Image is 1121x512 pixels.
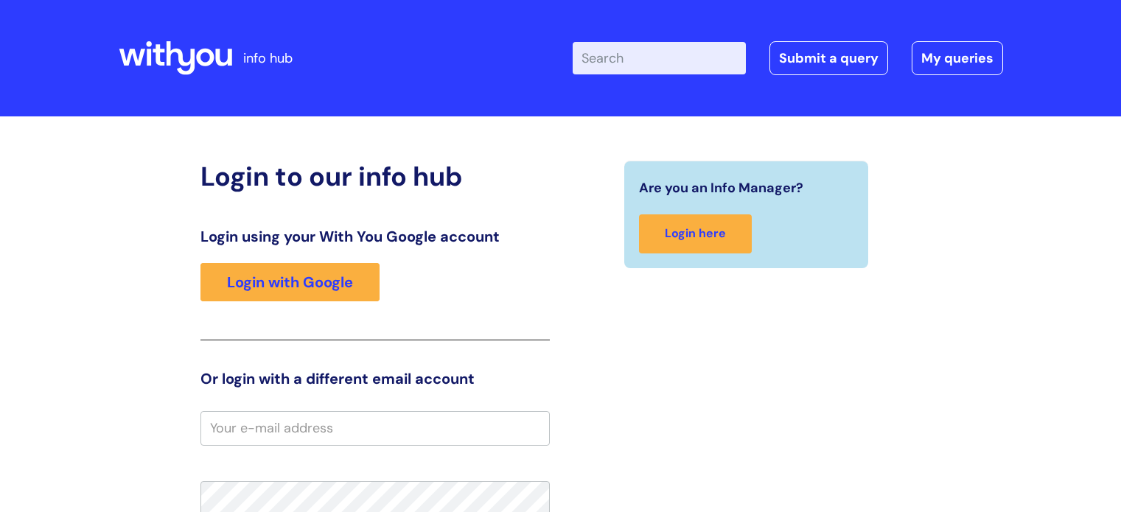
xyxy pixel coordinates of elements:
[200,228,550,245] h3: Login using your With You Google account
[912,41,1003,75] a: My queries
[639,176,803,200] span: Are you an Info Manager?
[573,42,746,74] input: Search
[769,41,888,75] a: Submit a query
[200,411,550,445] input: Your e-mail address
[639,214,752,253] a: Login here
[200,370,550,387] h3: Or login with a different email account
[200,161,550,192] h2: Login to our info hub
[243,46,293,70] p: info hub
[200,263,380,301] a: Login with Google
